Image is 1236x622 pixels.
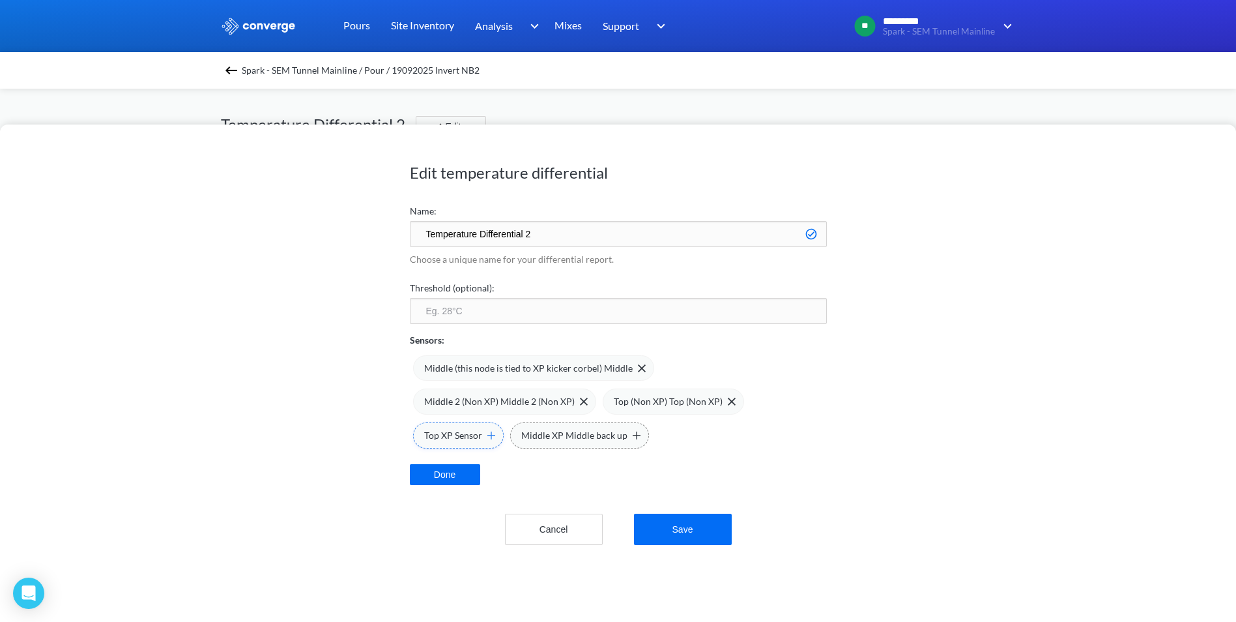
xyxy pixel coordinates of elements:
span: Top XP Sensor [424,428,482,443]
p: Choose a unique name for your differential report. [410,252,827,267]
label: Threshold (optional): [410,281,827,295]
img: close-icon.svg [638,364,646,372]
img: logo_ewhite.svg [221,18,296,35]
img: downArrow.svg [648,18,669,34]
img: backspace.svg [223,63,239,78]
img: close-icon.svg [580,398,588,406]
span: Middle (this node is tied to XP kicker corbel) Middle [424,361,633,376]
label: Name: [410,204,827,218]
h1: Edit temperature differential [410,162,827,183]
button: Save [634,514,732,545]
img: downArrow.svg [521,18,542,34]
span: Middle 2 (Non XP) Middle 2 (Non XP) [424,394,575,409]
span: Spark - SEM Tunnel Mainline / Pour / 19092025 Invert NB2 [242,61,480,80]
span: Top (Non XP) Top (Non XP) [614,394,723,409]
button: Cancel [505,514,603,545]
p: Sensors: [410,333,444,348]
button: Done [410,464,480,485]
img: downArrow.svg [995,18,1016,34]
img: hover-plus-icon.svg [487,432,495,439]
input: Eg. 28°C [410,298,827,324]
span: Analysis [475,18,513,34]
img: close-icon.svg [728,398,736,406]
img: plus.svg [633,432,640,439]
input: Eg. TempDiff Deep Pour Basement C1sX [410,221,827,247]
span: Spark - SEM Tunnel Mainline [883,27,995,37]
div: Open Intercom Messenger [13,578,44,609]
span: Support [603,18,639,34]
span: Middle XP Middle back up [521,428,627,443]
